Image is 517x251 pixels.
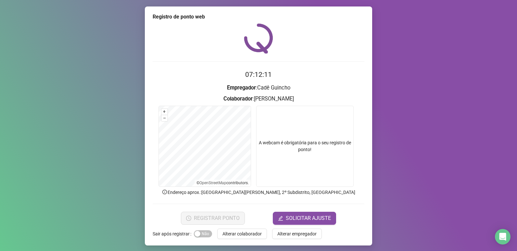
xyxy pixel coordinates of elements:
span: info-circle [162,189,168,195]
strong: Colaborador [223,96,253,102]
h3: : Cadê Guincho [153,84,364,92]
button: editSOLICITAR AJUSTE [273,212,336,225]
span: SOLICITAR AJUSTE [286,214,331,222]
strong: Empregador [227,85,256,91]
button: REGISTRAR PONTO [181,212,245,225]
span: Alterar empregador [277,230,317,237]
span: Alterar colaborador [222,230,262,237]
div: Registro de ponto web [153,13,364,21]
button: – [161,115,168,121]
button: + [161,109,168,115]
button: Alterar colaborador [217,229,267,239]
span: edit [278,216,283,221]
label: Sair após registrar [153,229,194,239]
time: 07:12:11 [245,71,272,78]
p: Endereço aprox. : [GEOGRAPHIC_DATA][PERSON_NAME], 2º Subdistrito, [GEOGRAPHIC_DATA] [153,189,364,196]
button: Alterar empregador [272,229,322,239]
div: Open Intercom Messenger [495,229,511,245]
div: A webcam é obrigatória para o seu registro de ponto! [256,106,354,187]
img: QRPoint [244,23,273,54]
a: OpenStreetMap [199,181,226,185]
h3: : [PERSON_NAME] [153,95,364,103]
li: © contributors. [196,181,249,185]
